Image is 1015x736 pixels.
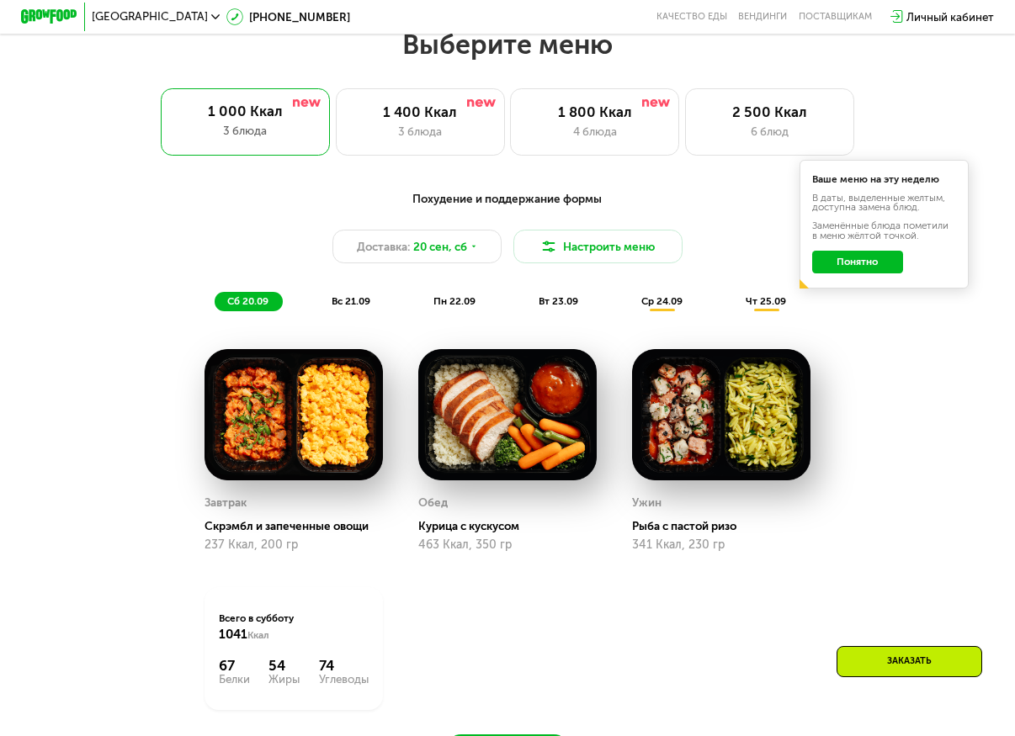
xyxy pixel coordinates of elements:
[812,175,956,185] div: Ваше меню на эту неделю
[90,190,925,208] div: Похудение и поддержание формы
[45,28,970,61] h2: Выберите меню
[418,538,597,552] div: 463 Ккал, 350 гр
[418,519,608,533] div: Курица с кускусом
[641,295,683,307] span: ср 24.09
[906,8,994,25] div: Личный кабинет
[175,103,316,119] div: 1 000 Ккал
[812,193,956,213] div: В даты, выделенные желтым, доступна замена блюд.
[219,674,250,685] div: Белки
[433,295,476,307] span: пн 22.09
[350,123,490,140] div: 3 блюда
[525,123,665,140] div: 4 блюда
[632,538,810,552] div: 341 Ккал, 230 гр
[812,251,903,273] button: Понятно
[227,295,268,307] span: сб 20.09
[413,238,467,255] span: 20 сен, сб
[837,646,982,677] div: Заказать
[700,123,840,140] div: 6 блюд
[226,8,350,25] a: [PHONE_NUMBER]
[799,11,872,22] div: поставщикам
[247,629,269,641] span: Ккал
[738,11,787,22] a: Вендинги
[219,627,247,642] span: 1041
[513,230,683,263] button: Настроить меню
[319,657,369,674] div: 74
[319,674,369,685] div: Углеводы
[205,538,383,552] div: 237 Ккал, 200 гр
[539,295,578,307] span: вт 23.09
[656,11,727,22] a: Качество еды
[418,492,448,513] div: Обед
[632,519,822,533] div: Рыба с пастой ризо
[746,295,786,307] span: чт 25.09
[205,492,247,513] div: Завтрак
[205,519,395,533] div: Скрэмбл и запеченные овощи
[92,11,208,22] span: [GEOGRAPHIC_DATA]
[525,103,665,120] div: 1 800 Ккал
[219,612,369,643] div: Всего в субботу
[219,657,250,674] div: 67
[332,295,370,307] span: вс 21.09
[350,103,490,120] div: 1 400 Ккал
[700,103,840,120] div: 2 500 Ккал
[632,492,662,513] div: Ужин
[175,122,316,139] div: 3 блюда
[268,674,300,685] div: Жиры
[357,238,410,255] span: Доставка:
[812,221,956,241] div: Заменённые блюда пометили в меню жёлтой точкой.
[268,657,300,674] div: 54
